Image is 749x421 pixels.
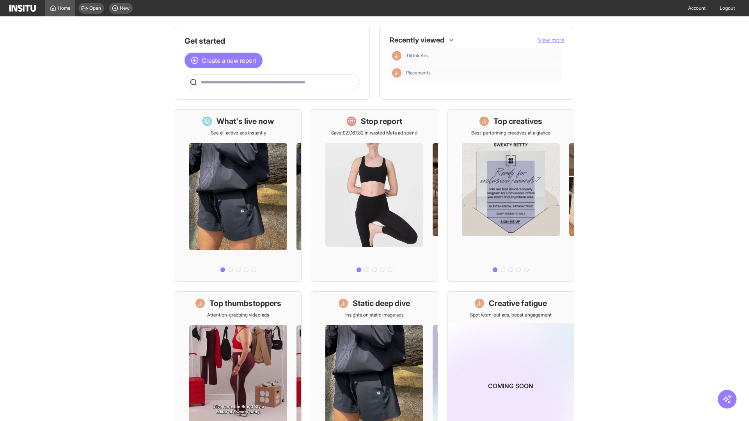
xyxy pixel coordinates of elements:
p: Insights on static image ads [345,312,404,318]
span: Create a new report [202,56,256,65]
div: Insights [392,68,401,78]
h1: Top thumbstoppers [209,298,281,309]
img: Logo [9,5,36,12]
span: Open [89,5,101,11]
span: TikTok Ads [406,53,558,59]
h1: Static deep dive [353,298,410,309]
h1: What's live now [217,116,274,127]
a: What's live nowSee all active ads instantly [175,109,302,282]
span: Placements [406,70,431,76]
span: New [120,5,130,11]
h1: Stop report [361,116,402,127]
span: Home [58,5,71,11]
div: Insights [392,51,401,60]
p: Attention-grabbing video ads [207,312,269,318]
button: Create a new report [185,53,263,68]
button: View more [538,36,564,44]
h1: Top creatives [493,116,542,127]
p: Save £27,167.82 in wasted Meta ad spend [331,130,417,136]
span: TikTok Ads [406,53,429,59]
a: Top creativesBest-performing creatives at a glance [447,109,574,282]
span: Placements [406,70,558,76]
p: Best-performing creatives at a glance [471,130,550,136]
a: Stop reportSave £27,167.82 in wasted Meta ad spend [311,109,438,282]
span: View more [538,37,564,43]
h1: Get started [185,35,360,46]
p: See all active ads instantly [211,130,266,136]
